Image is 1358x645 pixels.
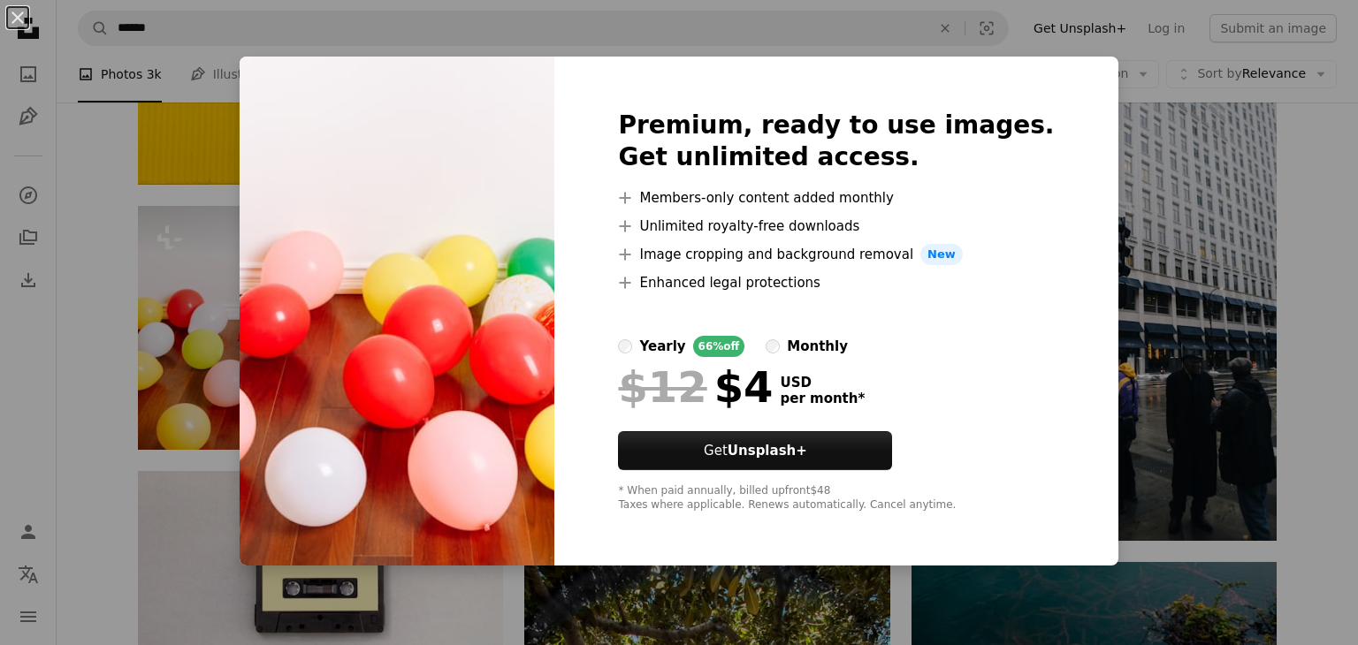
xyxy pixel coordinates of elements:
div: * When paid annually, billed upfront $48 Taxes where applicable. Renews automatically. Cancel any... [618,484,1054,512]
input: yearly66%off [618,339,632,353]
h2: Premium, ready to use images. Get unlimited access. [618,110,1054,173]
span: USD [780,375,865,391]
div: yearly [639,336,685,357]
div: monthly [787,336,848,357]
li: Image cropping and background removal [618,244,1054,265]
strong: Unsplash+ [728,443,807,459]
div: $4 [618,364,773,410]
div: 66% off [693,336,745,357]
li: Enhanced legal protections [618,272,1054,293]
span: $12 [618,364,706,410]
span: per month * [780,391,865,406]
span: New [920,244,963,265]
li: Members-only content added monthly [618,187,1054,209]
button: GetUnsplash+ [618,431,892,470]
img: premium_photo-1661629473263-572abf51d7c2 [240,57,554,565]
li: Unlimited royalty-free downloads [618,216,1054,237]
input: monthly [766,339,780,353]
